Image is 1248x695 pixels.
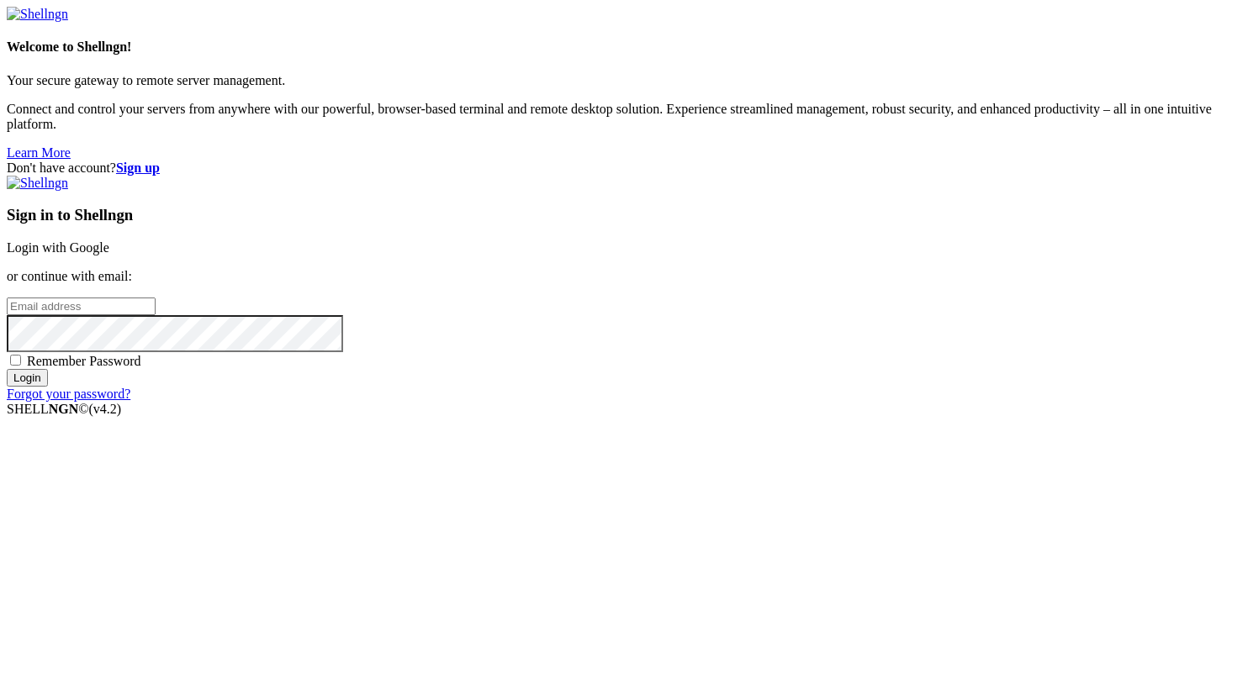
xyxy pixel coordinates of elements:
[7,73,1241,88] p: Your secure gateway to remote server management.
[7,297,156,315] input: Email address
[7,161,1241,176] div: Don't have account?
[7,176,68,191] img: Shellngn
[7,7,68,22] img: Shellngn
[7,206,1241,224] h3: Sign in to Shellngn
[116,161,160,175] a: Sign up
[7,402,121,416] span: SHELL ©
[7,269,1241,284] p: or continue with email:
[7,387,130,401] a: Forgot your password?
[7,240,109,255] a: Login with Google
[49,402,79,416] b: NGN
[7,369,48,387] input: Login
[7,145,71,160] a: Learn More
[7,39,1241,55] h4: Welcome to Shellngn!
[7,102,1241,132] p: Connect and control your servers from anywhere with our powerful, browser-based terminal and remo...
[10,355,21,366] input: Remember Password
[27,354,141,368] span: Remember Password
[89,402,122,416] span: 4.2.0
